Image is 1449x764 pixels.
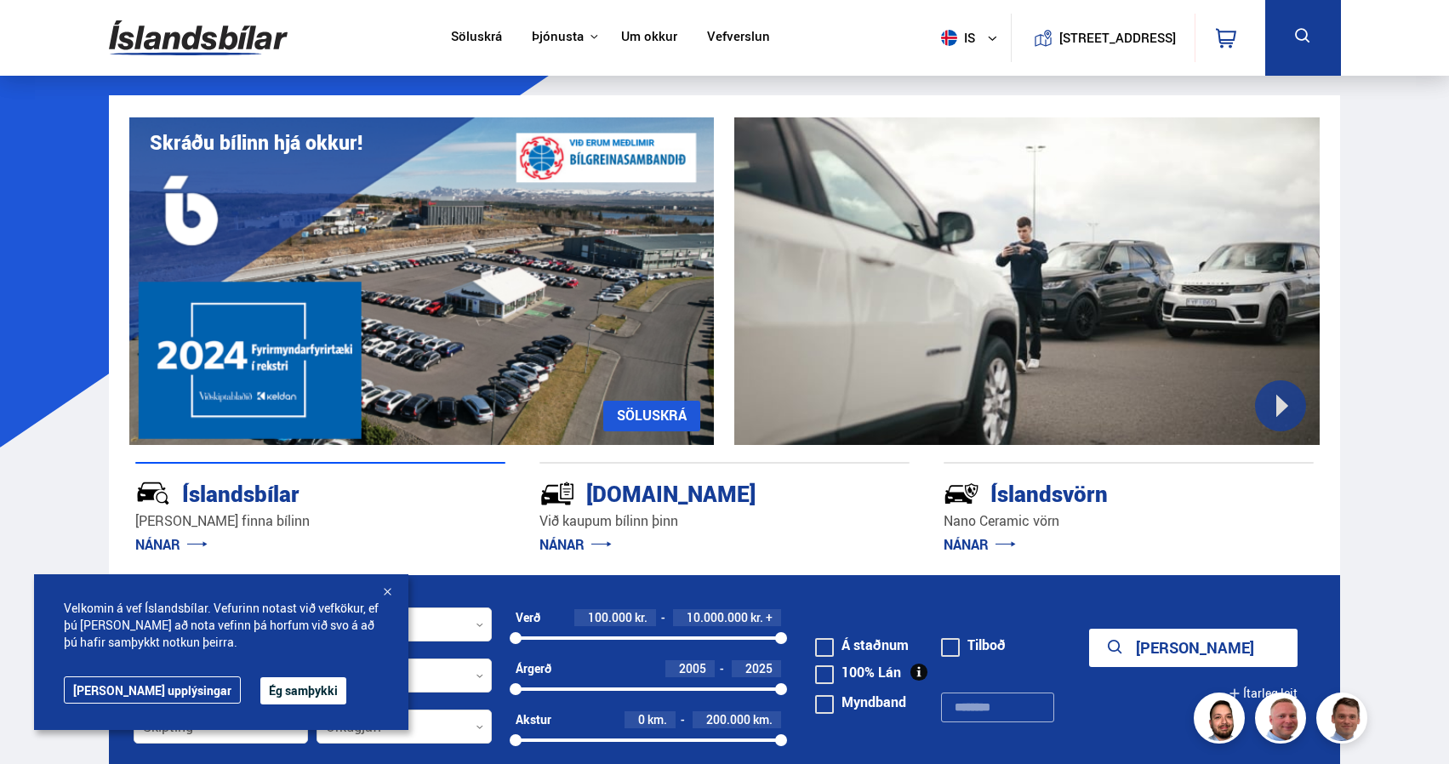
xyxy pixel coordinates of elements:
img: -Svtn6bYgwAsiwNX.svg [944,476,979,511]
span: kr. [750,611,763,624]
a: NÁNAR [135,535,208,554]
span: 2005 [679,660,706,676]
button: Ítarleg leit [1229,675,1298,713]
label: Myndband [815,695,906,709]
img: G0Ugv5HjCgRt.svg [109,10,288,66]
button: [PERSON_NAME] [1089,629,1298,667]
img: svg+xml;base64,PHN2ZyB4bWxucz0iaHR0cDovL3d3dy53My5vcmcvMjAwMC9zdmciIHdpZHRoPSI1MTIiIGhlaWdodD0iNT... [941,30,957,46]
a: NÁNAR [539,535,612,554]
div: Íslandsbílar [135,477,445,507]
p: Nano Ceramic vörn [944,511,1314,531]
span: 200.000 [706,711,750,727]
span: 100.000 [588,609,632,625]
img: FbJEzSuNWCJXmdc-.webp [1319,695,1370,746]
a: Vefverslun [707,29,770,47]
div: Akstur [516,713,551,727]
a: [PERSON_NAME] upplýsingar [64,676,241,704]
button: is [934,13,1011,63]
img: nhp88E3Fdnt1Opn2.png [1196,695,1247,746]
div: Íslandsvörn [944,477,1253,507]
a: Söluskrá [451,29,502,47]
p: [PERSON_NAME] finna bílinn [135,511,505,531]
a: [STREET_ADDRESS] [1020,14,1185,62]
a: SÖLUSKRÁ [603,401,700,431]
img: tr5P-W3DuiFaO7aO.svg [539,476,575,511]
div: [DOMAIN_NAME] [539,477,849,507]
button: Þjónusta [532,29,584,45]
label: Tilboð [941,638,1006,652]
h1: Skráðu bílinn hjá okkur! [150,131,362,154]
span: kr. [635,611,647,624]
span: is [934,30,977,46]
span: 0 [638,711,645,727]
span: km. [753,713,773,727]
a: NÁNAR [944,535,1016,554]
span: + [766,611,773,624]
label: Á staðnum [815,638,909,652]
span: 2025 [745,660,773,676]
button: Ég samþykki [260,677,346,704]
img: JRvxyua_JYH6wB4c.svg [135,476,171,511]
p: Við kaupum bílinn þinn [539,511,910,531]
img: siFngHWaQ9KaOqBr.png [1258,695,1309,746]
div: Verð [516,611,540,624]
span: km. [647,713,667,727]
img: eKx6w-_Home_640_.png [129,117,715,445]
div: Árgerð [516,662,551,676]
span: Velkomin á vef Íslandsbílar. Vefurinn notast við vefkökur, ef þú [PERSON_NAME] að nota vefinn þá ... [64,600,379,651]
span: 10.000.000 [687,609,748,625]
a: Um okkur [621,29,677,47]
label: 100% Lán [815,665,901,679]
button: [STREET_ADDRESS] [1066,31,1170,45]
